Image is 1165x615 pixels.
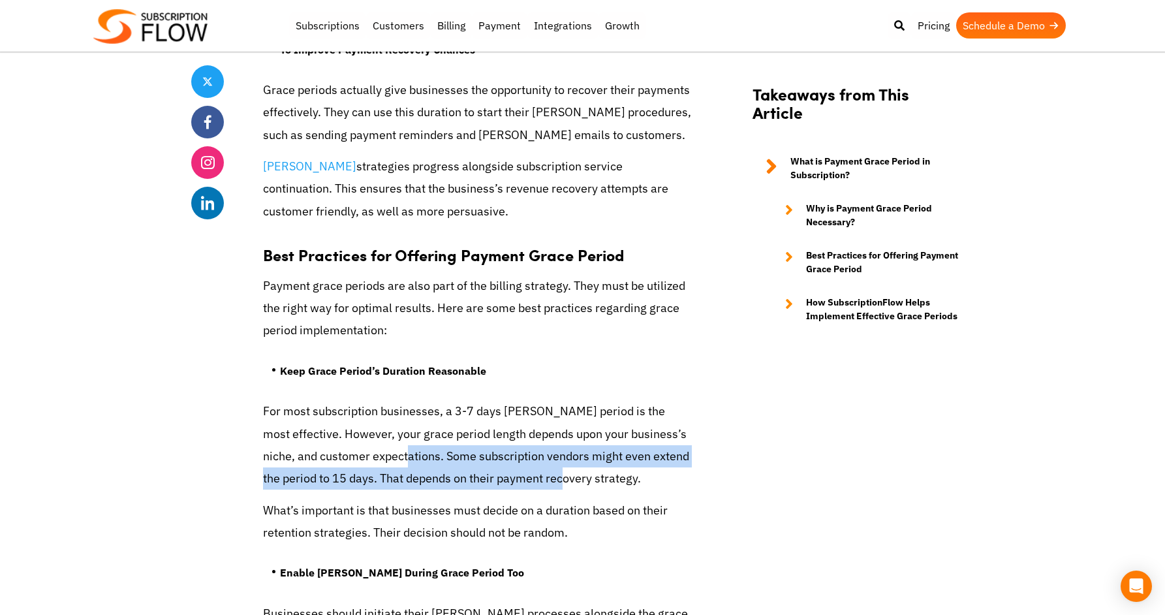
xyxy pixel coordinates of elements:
strong: To Improve Payment Recovery Chances [280,43,475,56]
a: Integrations [527,12,598,39]
strong: How SubscriptionFlow Helps Implement Effective Grace Periods [806,296,961,323]
strong: What is Payment Grace Period in Subscription? [790,155,961,182]
a: Schedule a Demo [956,12,1066,39]
p: What’s important is that businesses must decide on a duration based on their retention strategies... [263,499,694,544]
p: Grace periods actually give businesses the opportunity to recover their payments effectively. The... [263,79,694,146]
strong: Best Practices for Offering Payment Grace Period [263,244,624,266]
h2: Takeaways from This Article [753,84,961,135]
a: What is Payment Grace Period in Subscription? [753,155,961,182]
strong: Best Practices for Offering Payment Grace Period [806,249,961,276]
p: strategies progress alongside subscription service continuation. This ensures that the business’s... [263,155,694,223]
a: Customers [366,12,431,39]
div: Open Intercom Messenger [1121,571,1152,602]
a: Pricing [911,12,956,39]
a: [PERSON_NAME] [263,159,356,174]
p: For most subscription businesses, a 3-7 days [PERSON_NAME] period is the most effective. However,... [263,400,694,490]
a: Payment [472,12,527,39]
a: Growth [598,12,646,39]
a: Subscriptions [289,12,366,39]
a: Why is Payment Grace Period Necessary? [772,202,961,229]
a: Best Practices for Offering Payment Grace Period [772,249,961,276]
img: Subscriptionflow [93,9,208,44]
p: Payment grace periods are also part of the billing strategy. They must be utilized the right way ... [263,275,694,342]
strong: Enable [PERSON_NAME] During Grace Period Too [280,566,524,579]
a: How SubscriptionFlow Helps Implement Effective Grace Periods [772,296,961,323]
strong: Why is Payment Grace Period Necessary? [806,202,961,229]
a: Billing [431,12,472,39]
strong: Keep Grace Period’s Duration Reasonable [280,364,486,377]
